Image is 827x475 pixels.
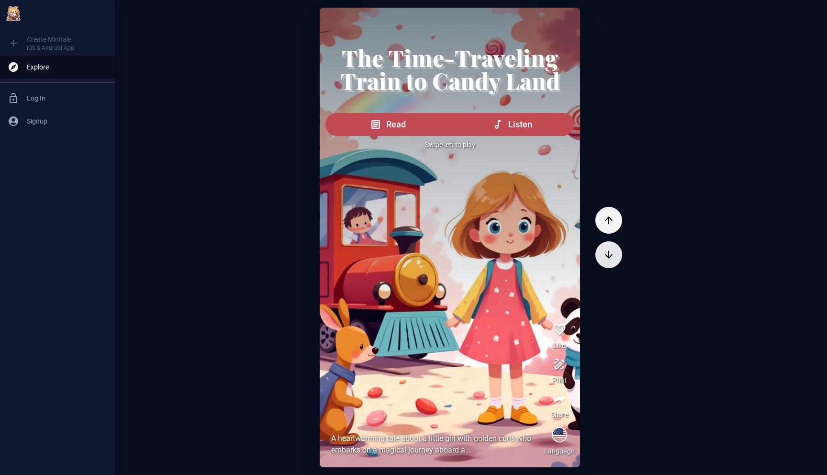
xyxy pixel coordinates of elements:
[553,341,565,351] p: Like
[544,446,574,456] p: Language
[27,62,107,72] span: Explore
[386,118,406,131] span: Read
[331,433,542,456] div: A heartwarming tale about a little girl with golden curls who embarks on a magical journey aboard...
[508,118,532,131] span: Listen
[449,113,574,136] button: Listen
[27,116,107,126] span: Signup
[325,113,450,136] button: Read
[27,93,107,103] span: Log In
[4,4,23,23] img: Minitale
[325,46,574,92] h1: The Time-Traveling Train to Candy Land
[325,140,574,149] p: Swipe left to play
[551,410,568,419] p: Share
[552,375,567,385] p: Print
